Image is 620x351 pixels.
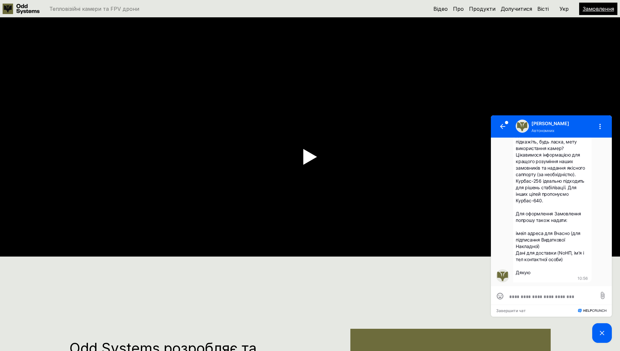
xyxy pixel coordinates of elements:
button: Завершити чат [7,195,37,199]
font: Тепловізійні камери та FPV дрони [49,6,139,12]
a: Долучитися [501,6,532,12]
a: Про [453,6,464,12]
a: Відео [433,6,448,12]
span: 10:56 [88,162,98,167]
a: Вісті [537,6,549,12]
p: Укр [560,6,569,11]
a: Замовлення [583,6,614,12]
iframe: HelpCrunch [489,114,613,344]
a: Продукти [469,6,495,12]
